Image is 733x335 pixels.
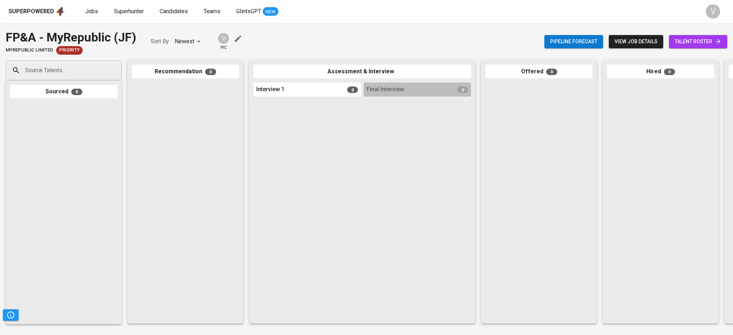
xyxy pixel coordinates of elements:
span: 0 [205,69,216,75]
span: 0 [546,69,557,75]
div: Hired [607,65,714,79]
span: 0 [664,69,675,75]
span: Teams [204,8,220,15]
span: Pipeline forecast [550,37,597,46]
span: 0 [71,89,82,95]
div: Sourced [10,85,117,99]
a: GlintsGPT NEW [236,7,278,16]
a: Candidates [160,7,189,16]
div: New Job received from Demand Team [56,46,83,55]
span: Interview 1 [256,85,285,94]
span: Priority [56,47,83,54]
div: pic [217,32,230,51]
button: view job details [609,35,663,48]
span: NEW [263,8,278,15]
p: Sort By [151,37,169,46]
button: Pipeline Triggers [3,309,19,321]
div: Recommendation [132,65,239,79]
span: view job details [615,37,657,46]
img: app logo [55,6,65,17]
span: Superhunter [114,8,144,15]
a: Superpoweredapp logo [9,6,65,17]
a: Teams [204,7,222,16]
button: Pipeline forecast [544,35,603,48]
p: Newest [175,37,194,46]
a: Superhunter [114,7,145,16]
button: Open [118,70,119,71]
span: 0 [347,87,358,93]
span: Candidates [160,8,188,15]
a: talent roster [669,35,727,48]
span: GlintsGPT [236,8,261,15]
span: MyRepublic Limited [6,47,53,54]
div: V [706,4,720,19]
div: Newest [175,35,203,48]
span: talent roster [675,37,722,46]
a: Jobs [85,7,99,16]
span: 0 [457,87,468,93]
div: Assessment & Interview [253,65,471,79]
span: Final Interview [366,85,404,94]
div: FP&A - MyRepublic (JF) [6,29,136,46]
div: Offered [485,65,593,79]
div: V [217,32,230,45]
div: Superpowered [9,8,54,16]
span: Jobs [85,8,98,15]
